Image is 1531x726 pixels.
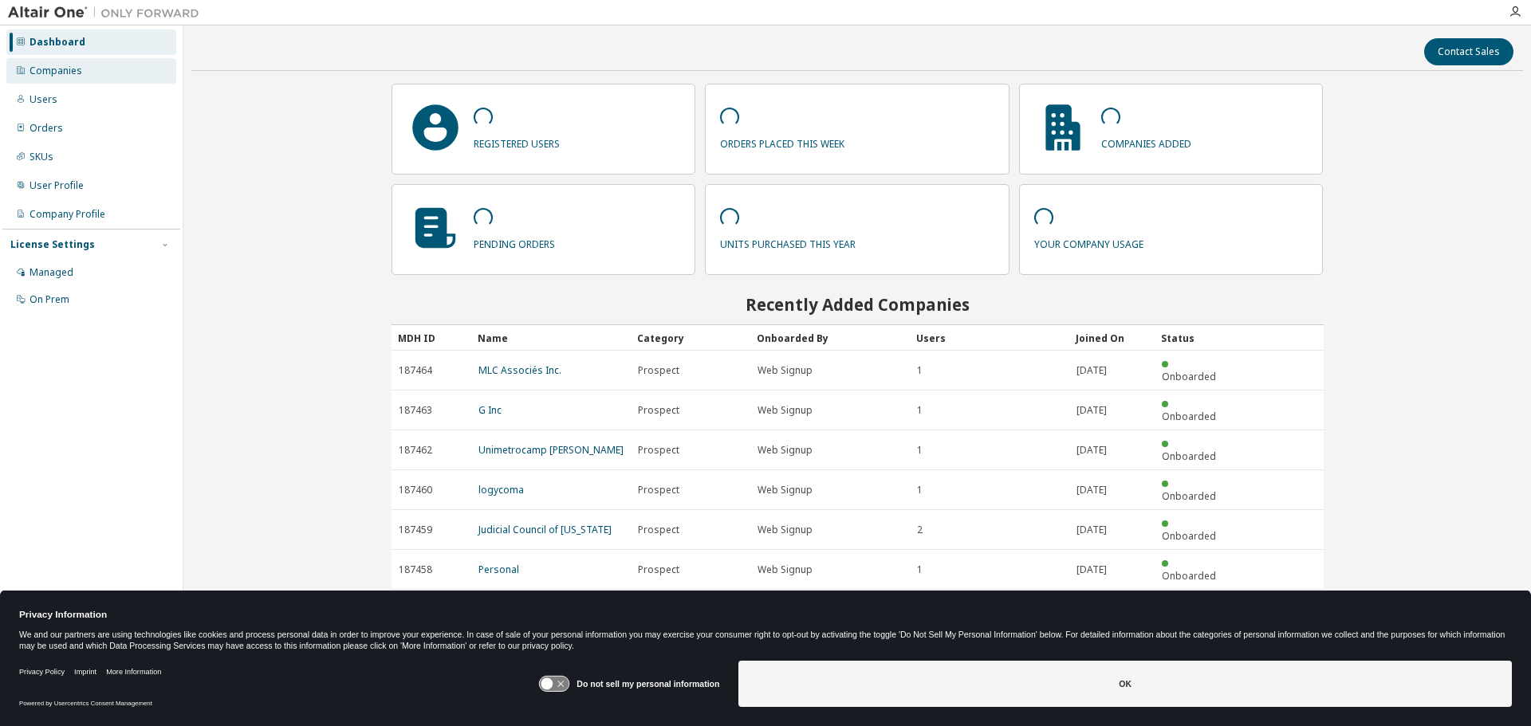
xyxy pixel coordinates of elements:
div: Joined On [1076,325,1148,351]
span: Prospect [638,484,679,496]
span: Onboarded [1162,569,1216,583]
h2: Recently Added Companies [392,294,1324,315]
span: Onboarded [1162,410,1216,423]
div: MDH ID [398,325,465,351]
span: 1 [917,364,923,377]
span: Prospect [638,364,679,377]
p: units purchased this year [720,233,856,251]
span: Prospect [638,563,679,576]
div: SKUs [30,151,53,163]
span: 187464 [399,364,432,377]
span: 187462 [399,444,432,457]
span: Onboarded [1162,449,1216,463]
span: Web Signup [758,563,813,576]
span: 187459 [399,524,432,536]
span: Prospect [638,524,679,536]
div: Users [30,93,57,106]
a: MLC Associés Inc. [478,363,561,377]
span: 187460 [399,484,432,496]
span: Web Signup [758,484,813,496]
div: Users [916,325,1063,351]
span: Web Signup [758,444,813,457]
div: Managed [30,266,73,279]
p: pending orders [474,233,555,251]
p: companies added [1101,132,1191,151]
span: 187463 [399,404,432,417]
div: Dashboard [30,36,85,49]
span: [DATE] [1076,364,1107,377]
span: Web Signup [758,404,813,417]
a: Personal [478,563,519,576]
button: Contact Sales [1424,38,1513,65]
div: Status [1161,325,1228,351]
span: 1 [917,563,923,576]
span: Web Signup [758,364,813,377]
span: 187458 [399,563,432,576]
div: On Prem [30,293,69,306]
a: G Inc [478,403,502,417]
span: [DATE] [1076,404,1107,417]
div: Onboarded By [757,325,903,351]
div: Orders [30,122,63,135]
span: Onboarded [1162,370,1216,383]
span: [DATE] [1076,524,1107,536]
span: 2 [917,524,923,536]
span: Onboarded [1162,489,1216,503]
span: [DATE] [1076,563,1107,576]
div: User Profile [30,179,84,192]
div: License Settings [10,238,95,251]
span: 1 [917,404,923,417]
div: Name [478,325,624,351]
span: [DATE] [1076,444,1107,457]
span: 1 [917,444,923,457]
span: [DATE] [1076,484,1107,496]
a: Judicial Council of [US_STATE] [478,523,612,536]
span: Onboarded [1162,529,1216,543]
a: logycoma [478,483,524,496]
div: Company Profile [30,208,105,221]
span: Prospect [638,404,679,417]
span: 1 [917,484,923,496]
span: Prospect [638,444,679,457]
div: Companies [30,65,82,77]
p: orders placed this week [720,132,844,151]
p: your company usage [1034,233,1143,251]
p: registered users [474,132,560,151]
a: Unimetrocamp [PERSON_NAME] [478,443,624,457]
span: Web Signup [758,524,813,536]
img: Altair One [8,5,207,21]
div: Category [637,325,744,351]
